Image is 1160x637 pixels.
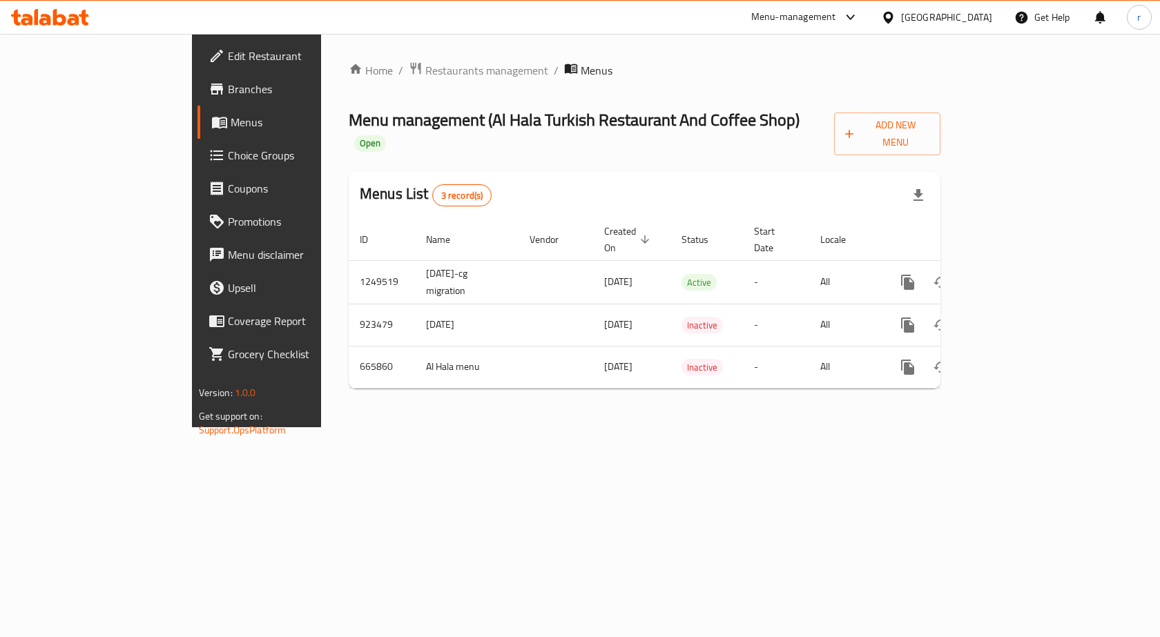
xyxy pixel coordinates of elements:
[681,317,723,333] span: Inactive
[891,308,925,342] button: more
[360,231,386,248] span: ID
[197,39,386,72] a: Edit Restaurant
[197,205,386,238] a: Promotions
[360,184,492,206] h2: Menus List
[604,357,632,375] span: [DATE]
[743,346,809,388] td: -
[820,231,864,248] span: Locale
[228,313,375,329] span: Coverage Report
[433,189,492,202] span: 3 record(s)
[415,260,519,304] td: [DATE]-cg migration
[925,266,958,299] button: Change Status
[681,360,723,375] span: Inactive
[228,147,375,164] span: Choice Groups
[197,139,386,172] a: Choice Groups
[228,180,375,197] span: Coupons
[199,421,287,439] a: Support.OpsPlatform
[197,72,386,106] a: Branches
[197,271,386,304] a: Upsell
[415,304,519,346] td: [DATE]
[349,104,800,135] span: Menu management ( Al Hala Turkish Restaurant And Coffee Shop )
[398,62,403,79] li: /
[1137,10,1141,25] span: r
[681,231,726,248] span: Status
[235,384,256,402] span: 1.0.0
[880,219,1035,261] th: Actions
[432,184,492,206] div: Total records count
[743,260,809,304] td: -
[228,346,375,362] span: Grocery Checklist
[581,62,612,79] span: Menus
[681,317,723,333] div: Inactive
[197,304,386,337] a: Coverage Report
[845,117,929,151] span: Add New Menu
[228,81,375,97] span: Branches
[197,238,386,271] a: Menu disclaimer
[199,407,262,425] span: Get support on:
[754,223,793,256] span: Start Date
[925,308,958,342] button: Change Status
[925,351,958,384] button: Change Status
[415,346,519,388] td: Al Hala menu
[834,112,940,155] button: Add New Menu
[197,172,386,205] a: Coupons
[604,273,632,291] span: [DATE]
[751,9,836,26] div: Menu-management
[891,351,925,384] button: more
[530,231,577,248] span: Vendor
[604,223,654,256] span: Created On
[349,61,940,79] nav: breadcrumb
[426,231,468,248] span: Name
[228,48,375,64] span: Edit Restaurant
[409,61,548,79] a: Restaurants management
[681,359,723,375] div: Inactive
[901,10,992,25] div: [GEOGRAPHIC_DATA]
[809,346,880,388] td: All
[891,266,925,299] button: more
[809,304,880,346] td: All
[604,315,632,333] span: [DATE]
[554,62,559,79] li: /
[425,62,548,79] span: Restaurants management
[681,274,717,291] div: Active
[197,337,386,371] a: Grocery Checklist
[349,219,1035,389] table: enhanced table
[809,260,880,304] td: All
[199,384,233,402] span: Version:
[743,304,809,346] td: -
[197,106,386,139] a: Menus
[681,275,717,291] span: Active
[231,114,375,130] span: Menus
[228,213,375,230] span: Promotions
[228,246,375,263] span: Menu disclaimer
[228,280,375,296] span: Upsell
